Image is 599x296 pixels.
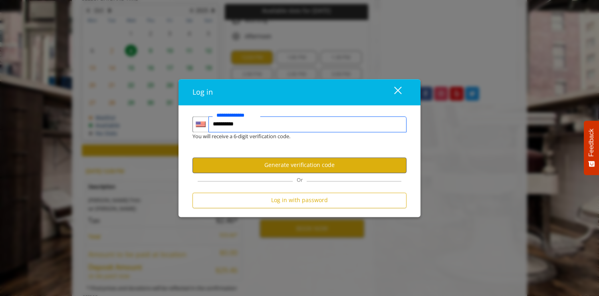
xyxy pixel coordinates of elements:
[192,157,407,173] button: Generate verification code
[584,121,599,175] button: Feedback - Show survey
[588,129,595,157] span: Feedback
[186,132,401,141] div: You will receive a 6-digit verification code.
[293,176,307,183] span: Or
[192,116,208,132] div: Country
[379,84,407,100] button: close dialog
[192,87,213,97] span: Log in
[192,193,407,208] button: Log in with password
[385,86,401,98] div: close dialog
